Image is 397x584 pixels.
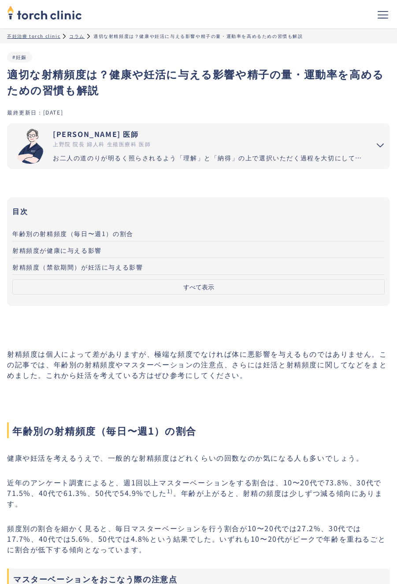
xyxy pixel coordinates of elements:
[12,279,385,295] button: すべて表示
[53,153,364,163] div: お二人の道のりが明るく照らされるよう「理解」と「納得」の上で選択いただく過程を大切にしています。エビデンスに基づいた高水準の医療提供により「幸せな家族計画の実現」をお手伝いさせていただきます。
[7,123,364,169] a: [PERSON_NAME] 医師 上野院 院長 婦人科 生殖医療科 医師 お二人の道のりが明るく照らされるよう「理解」と「納得」の上で選択いただく過程を大切にしています。エビデンスに基づいた高水...
[12,129,48,164] img: 市山 卓彦
[12,229,134,238] span: 年齢別の射精頻度（毎日〜週1）の割合
[12,262,143,271] span: 射精頻度（禁欲期間）が妊活に与える影響
[7,422,390,438] span: 年齢別の射精頻度（毎日〜週1）の割合
[7,452,390,463] p: 健康や妊活を考えるうえで、一般的な射精頻度はどれくらいの回数なのか気になる人も多いでしょう。
[12,258,385,275] a: 射精頻度（禁欲期間）が妊活に与える影響
[7,66,390,98] h1: 適切な射精頻度は？健康や妊活に与える影響や精子の量・運動率を高めるための習慣も解説
[12,246,102,255] span: 射精頻度が健康に与える影響
[7,33,60,39] a: 不妊治療 torch clinic
[69,33,85,39] a: コラム
[7,6,82,22] a: home
[7,33,390,39] ul: パンくずリスト
[93,33,303,39] div: 適切な射精頻度は？健康や妊活に与える影響や精子の量・運動率を高めるための習慣も解説
[12,225,385,241] a: 年齢別の射精頻度（毎日〜週1）の割合
[7,477,390,509] p: 近年のアンケート調査によると、週1回以上マスターベーションをする割合は、10〜20代で73.8%、30代で71.5%、40代で61.3%、50代で54.9%でした 。年齢が上がると、射精の頻度は...
[53,129,364,139] div: [PERSON_NAME] 医師
[7,108,43,116] div: 最終更新日：
[12,53,27,60] a: #妊娠
[43,108,63,116] div: [DATE]
[7,3,82,22] img: torch clinic
[12,241,385,258] a: 射精頻度が健康に与える影響
[167,487,173,495] sup: 1)
[7,123,390,169] summary: 市山 卓彦 [PERSON_NAME] 医師 上野院 院長 婦人科 生殖医療科 医師 お二人の道のりが明るく照らされるよう「理解」と「納得」の上で選択いただく過程を大切にしています。エビデンスに...
[7,348,390,380] p: 射精頻度は個人によって差がありますが、極端な頻度でなければ体に悪影響を与えるものではありません。この記事では、年齢別の射精頻度やマスターベーションの注意点、さらには妊活と射精頻度に関してなどをま...
[53,140,364,148] div: 上野院 院長 婦人科 生殖医療科 医師
[12,204,385,218] h3: 目次
[7,523,390,554] p: 頻度別の割合を細かく見ると、毎日マスターベーションを行う割合が10〜20代では27.2%、30代では17.7%、40代では5.6%、50代では4.8%という結果でした。いずれも10〜20代がピー...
